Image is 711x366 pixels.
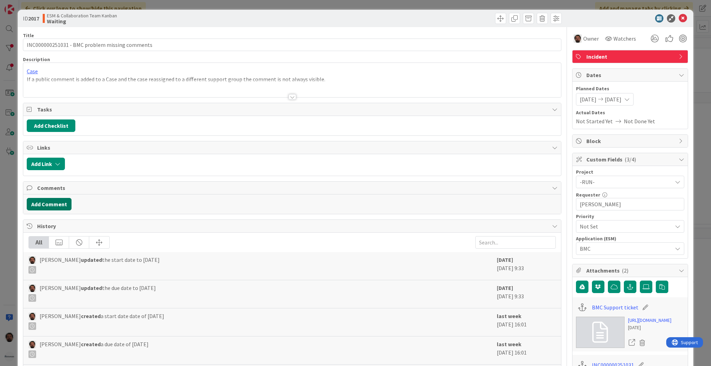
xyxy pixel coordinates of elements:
[574,34,582,43] img: AC
[29,236,49,248] div: All
[497,312,556,333] div: [DATE] 16:01
[37,105,549,114] span: Tasks
[497,341,521,348] b: last week
[28,15,39,22] b: 2017
[81,256,102,263] b: updated
[27,198,72,210] button: Add Comment
[605,95,621,103] span: [DATE]
[586,71,675,79] span: Dates
[613,34,636,43] span: Watchers
[580,95,596,103] span: [DATE]
[40,256,160,274] span: [PERSON_NAME] the start date to [DATE]
[475,236,556,249] input: Search...
[624,117,655,125] span: Not Done Yet
[27,75,558,83] p: If a public comment is added to a Case and the case reassigned to a different support group the c...
[497,313,521,319] b: last week
[47,13,117,18] span: ESM & Collaboration Team Kanban
[497,256,513,263] b: [DATE]
[37,222,549,230] span: History
[625,156,636,163] span: ( 3/4 )
[586,155,675,164] span: Custom Fields
[40,340,149,358] span: [PERSON_NAME] a due date of [DATE]
[28,284,36,292] img: AC
[497,284,556,305] div: [DATE] 9:33
[576,85,684,92] span: Planned Dates
[23,14,39,23] span: ID
[576,109,684,116] span: Actual Dates
[628,317,671,324] a: [URL][DOMAIN_NAME]
[497,256,556,276] div: [DATE] 9:33
[497,284,513,291] b: [DATE]
[23,39,561,51] input: type card name here...
[28,341,36,348] img: AC
[37,143,549,152] span: Links
[81,341,101,348] b: created
[586,266,675,275] span: Attachments
[27,158,65,170] button: Add Link
[576,117,613,125] span: Not Started Yet
[28,313,36,320] img: AC
[586,137,675,145] span: Block
[583,34,599,43] span: Owner
[81,313,101,319] b: created
[28,256,36,264] img: AC
[580,244,669,253] span: BMC
[23,32,34,39] label: Title
[622,267,628,274] span: ( 2 )
[40,312,164,330] span: [PERSON_NAME] a start date date of [DATE]
[628,324,671,331] div: [DATE]
[15,1,32,9] span: Support
[576,192,600,198] label: Requester
[576,214,684,219] div: Priority
[576,236,684,241] div: Application (ESM)
[40,284,156,302] span: [PERSON_NAME] the due date to [DATE]
[27,119,75,132] button: Add Checklist
[580,222,669,231] span: Not Set
[47,18,117,24] b: Waiting
[23,56,50,63] span: Description
[628,338,636,347] a: Open
[37,184,549,192] span: Comments
[592,303,638,311] a: BMC Support ticket
[27,68,38,75] a: Case
[81,284,102,291] b: updated
[586,52,675,61] span: Incident
[580,177,669,187] span: -RUN-
[497,340,556,361] div: [DATE] 16:01
[576,169,684,174] div: Project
